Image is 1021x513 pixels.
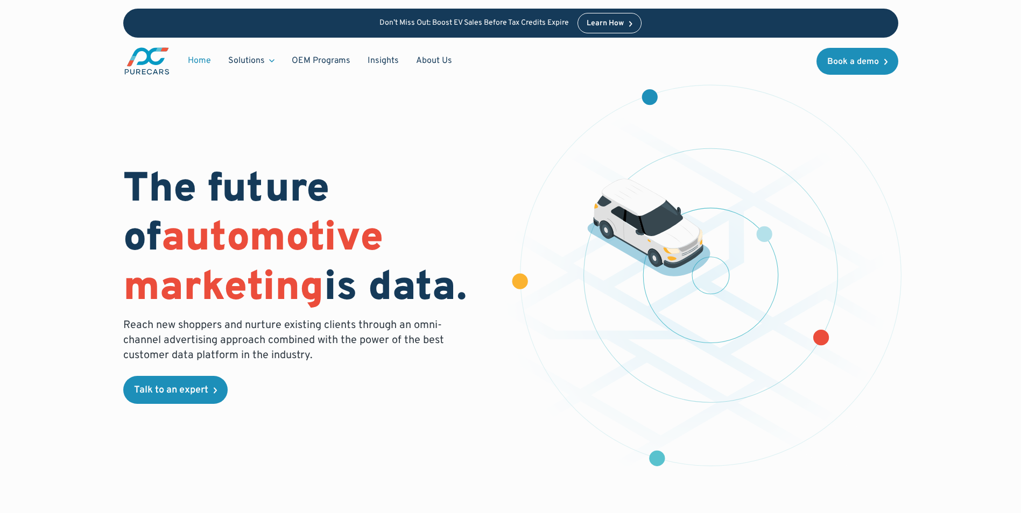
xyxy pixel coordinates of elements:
a: main [123,46,171,76]
p: Reach new shoppers and nurture existing clients through an omni-channel advertising approach comb... [123,318,450,363]
div: Solutions [228,55,265,67]
a: Insights [359,51,407,71]
a: Home [179,51,220,71]
a: Book a demo [816,48,898,75]
img: purecars logo [123,46,171,76]
p: Don’t Miss Out: Boost EV Sales Before Tax Credits Expire [379,19,569,28]
a: Learn How [578,13,642,33]
div: Book a demo [827,58,879,66]
a: About Us [407,51,461,71]
span: automotive marketing [123,213,383,314]
a: OEM Programs [283,51,359,71]
div: Talk to an expert [134,386,208,395]
img: illustration of a vehicle [587,179,711,276]
a: Talk to an expert [123,376,228,404]
h1: The future of is data. [123,166,498,313]
div: Solutions [220,51,283,71]
div: Learn How [587,20,624,27]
